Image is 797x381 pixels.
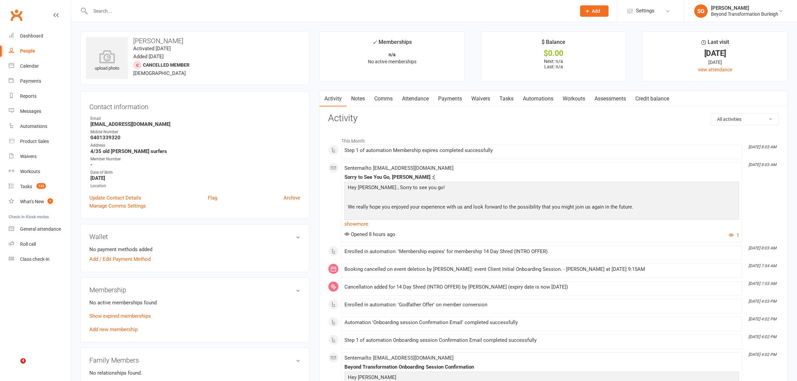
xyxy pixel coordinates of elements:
div: Date of Birth [90,169,300,176]
div: Location [90,183,300,189]
div: Roll call [20,241,36,247]
a: Tasks 133 [9,179,71,194]
a: view attendance [698,67,732,72]
li: This Month [328,134,779,145]
div: Email [90,116,300,122]
div: Waivers [20,154,36,159]
div: General attendance [20,226,61,232]
a: Assessments [590,91,631,106]
div: Member Number [90,156,300,162]
h3: Activity [328,113,779,124]
span: 133 [36,183,46,189]
i: [DATE] 4:02 PM [748,334,776,339]
div: Memberships [373,38,412,50]
a: Payments [433,91,467,106]
div: upload photo [86,50,128,72]
a: Workouts [558,91,590,106]
strong: n/a [389,52,396,57]
a: Product Sales [9,134,71,149]
a: Add new membership [89,326,138,332]
a: Update Contact Details [89,194,141,202]
h3: Family Members [89,357,300,364]
a: Waivers [9,149,71,164]
div: [PERSON_NAME] [711,5,778,11]
i: [DATE] 8:03 AM [748,246,776,250]
div: Workouts [20,169,40,174]
div: $0.00 [487,50,620,57]
div: Beyond Transformation Onboarding Session Confirmation [344,364,739,370]
div: Automations [20,124,47,129]
span: 4 [20,358,26,364]
span: Cancelled member [143,62,189,68]
span: , Sorry to see you go! [398,184,445,191]
i: ✓ [373,39,377,46]
a: Flag [208,194,217,202]
a: Waivers [467,91,495,106]
i: [DATE] 4:02 PM [748,317,776,321]
div: Beyond Transformation Burleigh [711,11,778,17]
button: Add [580,5,609,17]
p: We really hope you enjoyed your experience with us and look forward to the possibility that you m... [346,203,737,213]
h3: Wallet [89,233,300,240]
div: SG [694,4,708,18]
a: Add / Edit Payment Method [89,255,151,263]
i: [DATE] 8:03 AM [748,162,776,167]
a: People [9,44,71,59]
a: Comms [370,91,397,106]
span: Sent email to [EMAIL_ADDRESS][DOMAIN_NAME] [344,165,454,171]
i: [DATE] 4:03 PM [748,299,776,304]
div: Cancellation added for 14 Day Shred (INTRO OFFER) by [PERSON_NAME] (expiry date is now [DATE]) [344,284,739,290]
div: Tasks [20,184,32,189]
strong: [EMAIL_ADDRESS][DOMAIN_NAME] [90,121,300,127]
strong: [DATE] [90,175,300,181]
a: Messages [9,104,71,119]
strong: 0401339320 [90,135,300,141]
div: What's New [20,199,44,204]
div: Class check-in [20,256,50,262]
h3: Membership [89,286,300,294]
a: General attendance kiosk mode [9,222,71,237]
i: [DATE] 7:53 AM [748,281,776,286]
div: Step 1 of automation Membership expires completed successfully [344,148,739,153]
a: What's New1 [9,194,71,209]
div: Booking cancelled on event deletion by [PERSON_NAME]: event Client Initial Onboarding Session. - ... [344,266,739,272]
a: Automations [518,91,558,106]
a: Class kiosk mode [9,252,71,267]
div: Messages [20,108,41,114]
strong: - [90,162,300,168]
span: 1 [48,198,53,204]
time: Activated [DATE] [133,46,171,52]
strong: 4/35 old [PERSON_NAME] surfers [90,148,300,154]
span: Settings [636,3,654,18]
a: Manage Comms Settings [89,202,146,210]
i: [DATE] 8:03 AM [748,145,776,149]
input: Search... [88,6,571,16]
div: [DATE] [649,50,781,57]
a: Activity [320,91,346,106]
div: Last visit [701,38,729,50]
a: Archive [284,194,300,202]
div: Enrolled in automation: 'Godfather Offer' on member conversion [344,302,739,308]
p: No active memberships found [89,299,300,307]
div: Sorry to See You Go, [PERSON_NAME] :( [344,174,739,180]
p: No relationships found. [89,369,300,377]
button: 1 [729,231,739,239]
div: $ Balance [542,38,565,50]
time: Added [DATE] [133,54,164,60]
h3: Contact information [89,100,300,110]
a: Workouts [9,164,71,179]
div: People [20,48,35,54]
div: Mobile Number [90,129,300,135]
span: [DEMOGRAPHIC_DATA] [133,70,186,76]
div: Automation 'Onboarding session Confirmation Email' completed successfully [344,320,739,325]
li: No payment methods added [89,245,300,253]
div: Enrolled in automation: 'Membership expires' for membership 14 Day Shred (INTRO OFFER) [344,249,739,254]
div: Dashboard [20,33,43,39]
a: Calendar [9,59,71,74]
div: Address [90,142,300,149]
a: Dashboard [9,28,71,44]
span: Sent email to [EMAIL_ADDRESS][DOMAIN_NAME] [344,355,454,361]
div: Product Sales [20,139,49,144]
a: Attendance [397,91,433,106]
a: show more [344,219,739,229]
